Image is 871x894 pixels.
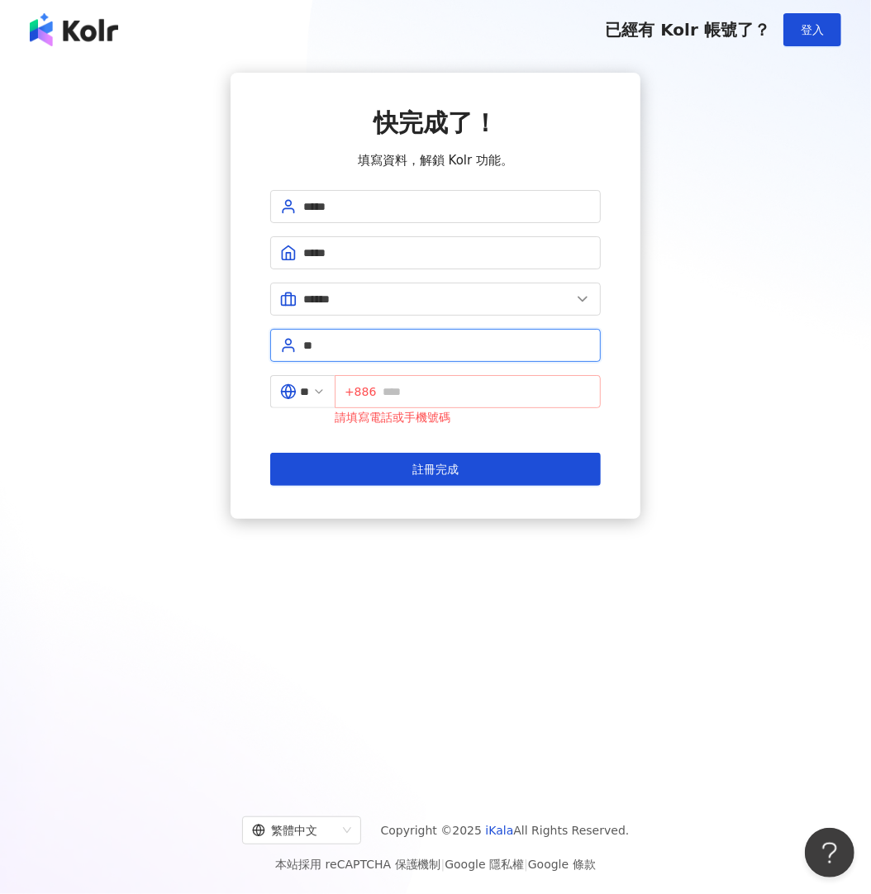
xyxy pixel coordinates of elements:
[335,408,601,426] div: 請填寫電話或手機號碼
[358,150,513,170] span: 填寫資料，解鎖 Kolr 功能。
[252,817,336,844] div: 繁體中文
[445,858,524,871] a: Google 隱私權
[374,108,497,137] span: 快完成了！
[801,23,824,36] span: 登入
[381,820,630,840] span: Copyright © 2025 All Rights Reserved.
[528,858,596,871] a: Google 條款
[345,383,376,401] span: +886
[30,13,118,46] img: logo
[441,858,445,871] span: |
[605,20,770,40] span: 已經有 Kolr 帳號了？
[275,854,595,874] span: 本站採用 reCAPTCHA 保護機制
[412,463,459,476] span: 註冊完成
[805,828,854,877] iframe: Help Scout Beacon - Open
[524,858,528,871] span: |
[486,824,514,837] a: iKala
[270,453,601,486] button: 註冊完成
[783,13,841,46] button: 登入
